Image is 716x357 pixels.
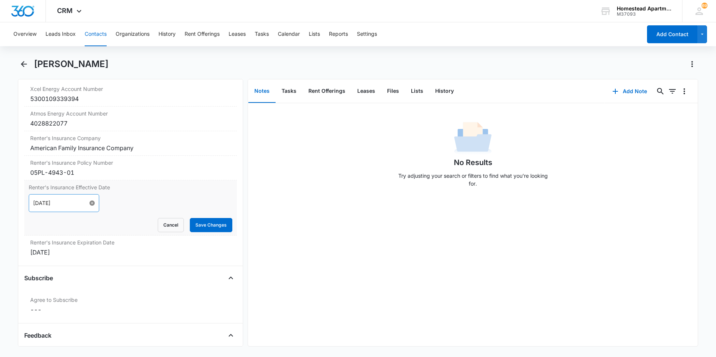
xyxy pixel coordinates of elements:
label: Atmos Energy Account Number [30,110,231,117]
div: Xcel Energy Account Number5300109339394 [24,82,237,107]
div: Renter's Insurance Policy Number05PL-4943-01 [24,156,237,180]
button: Files [381,80,405,103]
button: Organizations [116,22,150,46]
button: Contacts [85,22,107,46]
button: Rent Offerings [302,80,351,103]
button: Notes [248,80,276,103]
button: Back [18,58,29,70]
label: Renter's Insurance Policy Number [30,159,231,167]
div: American Family Insurance Company [30,143,231,152]
label: Renter's Insurance Expiration Date [30,238,231,246]
p: Try adjusting your search or filters to find what you’re looking for. [395,172,551,187]
span: 69 [701,3,707,9]
div: Agree to Subscribe--- [24,293,237,317]
button: Close [225,272,237,284]
label: Agree to Subscribe [30,296,231,304]
div: 5300109339394 [30,94,231,103]
div: Renter's Insurance Expiration Date[DATE] [24,236,237,260]
button: Calendar [278,22,300,46]
button: Close [225,329,237,341]
button: Save Changes [190,218,232,232]
button: Leases [351,80,381,103]
div: 05PL-4943-01 [30,168,231,177]
button: Leads Inbox [45,22,76,46]
label: Renter's Insurance Company [30,134,231,142]
button: Actions [686,58,698,70]
button: Add Contact [647,25,697,43]
div: [DATE] [30,248,231,257]
button: Search... [654,85,666,97]
h4: Feedback [24,331,51,340]
button: Lists [405,80,429,103]
input: Sep 9, 2024 [33,199,88,207]
button: Settings [357,22,377,46]
img: No Data [454,120,492,157]
button: Reports [329,22,348,46]
button: History [158,22,176,46]
dd: --- [30,305,231,314]
h4: Subscribe [24,274,53,282]
h1: No Results [454,157,492,168]
button: Add Note [605,82,654,100]
button: Cancel [158,218,184,232]
div: account name [617,6,671,12]
button: Filters [666,85,678,97]
div: Renter's Insurance CompanyAmerican Family Insurance Company [24,131,237,156]
button: Leases [229,22,246,46]
div: Atmos Energy Account Number4028822077 [24,107,237,131]
button: Rent Offerings [185,22,220,46]
div: notifications count [701,3,707,9]
span: close-circle [89,200,95,206]
label: Xcel Energy Account Number [30,85,231,93]
label: Renter's Insurance Effective Date [29,183,232,191]
h1: [PERSON_NAME] [34,59,109,70]
button: Overview [13,22,37,46]
button: Tasks [276,80,302,103]
button: Tasks [255,22,269,46]
button: History [429,80,460,103]
div: 4028822077 [30,119,231,128]
button: Lists [309,22,320,46]
button: Overflow Menu [678,85,690,97]
div: account id [617,12,671,17]
span: CRM [57,7,73,15]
